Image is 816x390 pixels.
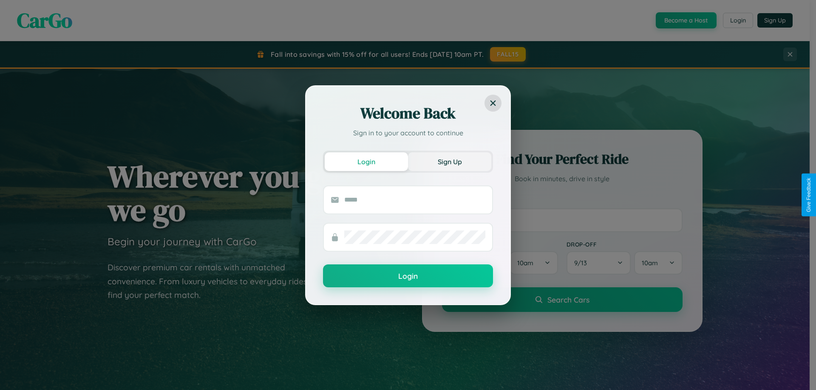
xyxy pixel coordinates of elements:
[323,128,493,138] p: Sign in to your account to continue
[323,264,493,287] button: Login
[323,103,493,123] h2: Welcome Back
[806,178,812,212] div: Give Feedback
[408,152,491,171] button: Sign Up
[325,152,408,171] button: Login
